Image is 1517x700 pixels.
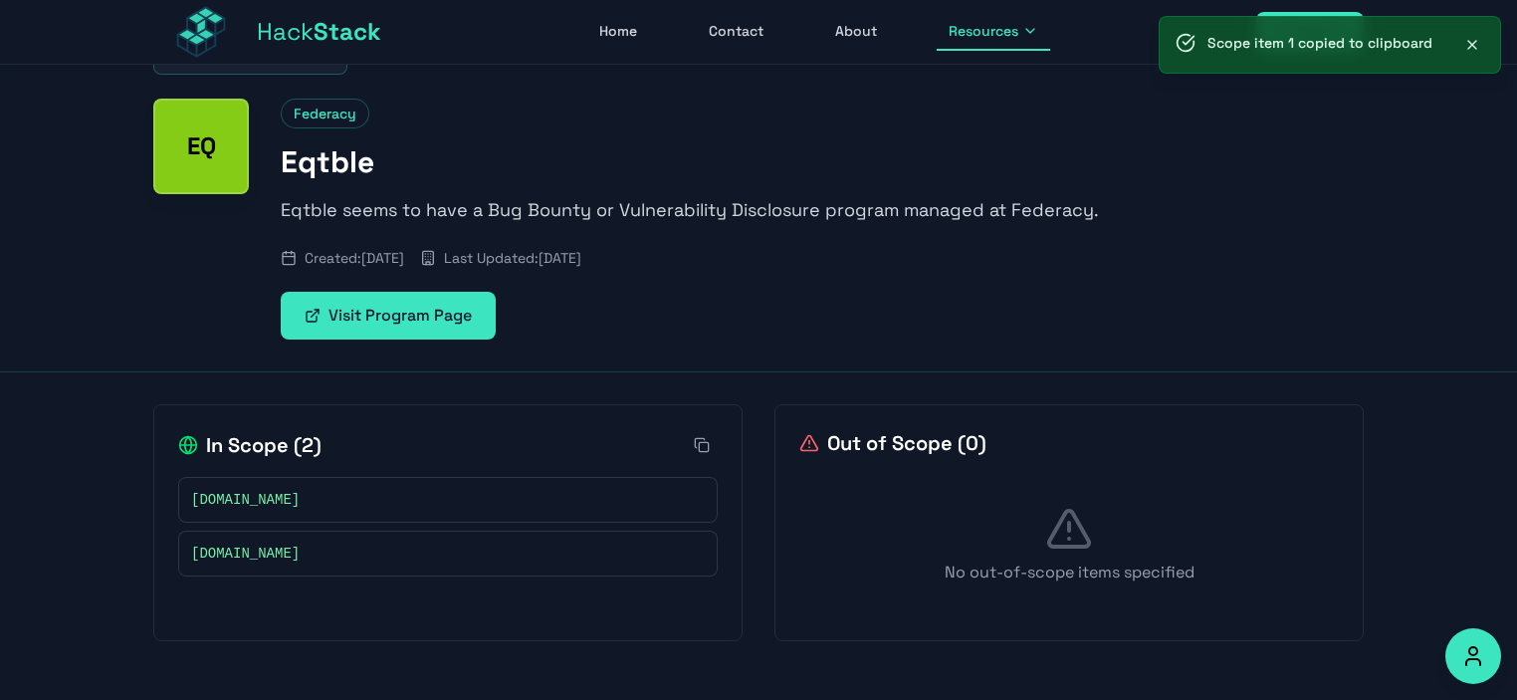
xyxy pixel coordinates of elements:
[1445,628,1501,684] button: Accessibility Options
[191,544,300,564] span: [DOMAIN_NAME]
[949,21,1018,41] span: Resources
[281,292,496,340] a: Visit Program Page
[937,13,1050,51] button: Resources
[153,99,249,194] div: Eqtble
[178,431,322,459] h2: In Scope ( 2 )
[686,429,718,461] button: Copy all in-scope items
[191,490,300,510] span: [DOMAIN_NAME]
[444,248,581,268] span: Last Updated: [DATE]
[281,144,1364,180] h1: Eqtble
[587,13,649,51] a: Home
[823,13,889,51] a: About
[697,13,775,51] a: Contact
[281,196,1364,224] p: Eqtble seems to have a Bug Bounty or Vulnerability Disclosure program managed at Federacy.
[799,561,1339,584] p: No out-of-scope items specified
[799,429,986,457] h2: Out of Scope ( 0 )
[1460,33,1484,57] button: Close notification
[257,16,381,48] span: Hack
[314,16,381,47] span: Stack
[1256,12,1364,52] a: Sign In
[1207,33,1432,53] p: Scope item 1 copied to clipboard
[281,99,369,128] span: Federacy
[305,248,404,268] span: Created: [DATE]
